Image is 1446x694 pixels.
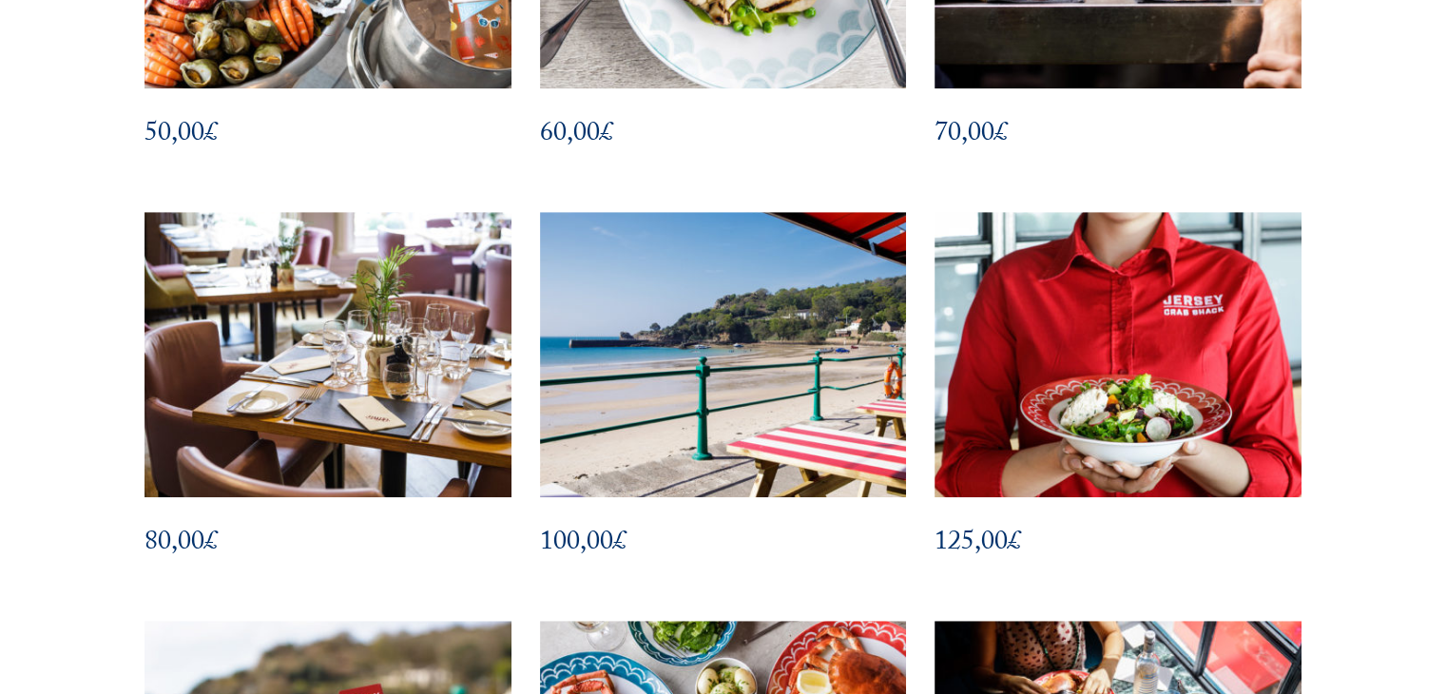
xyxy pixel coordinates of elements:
a: 125,00£ [935,212,1301,621]
font: £ [994,112,1008,159]
a: 80,00£ [145,212,511,621]
font: 70,00 [935,112,994,159]
font: 60,00 [540,112,600,159]
a: 100,00£ [540,212,907,621]
font: 50,00 [145,112,204,159]
font: £ [600,112,613,159]
font: 100,00 [540,521,613,568]
font: 125,00 [935,521,1008,568]
font: 80,00 [145,521,204,568]
font: £ [204,521,218,568]
font: £ [204,112,218,159]
font: £ [1008,521,1021,568]
font: £ [613,521,627,568]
